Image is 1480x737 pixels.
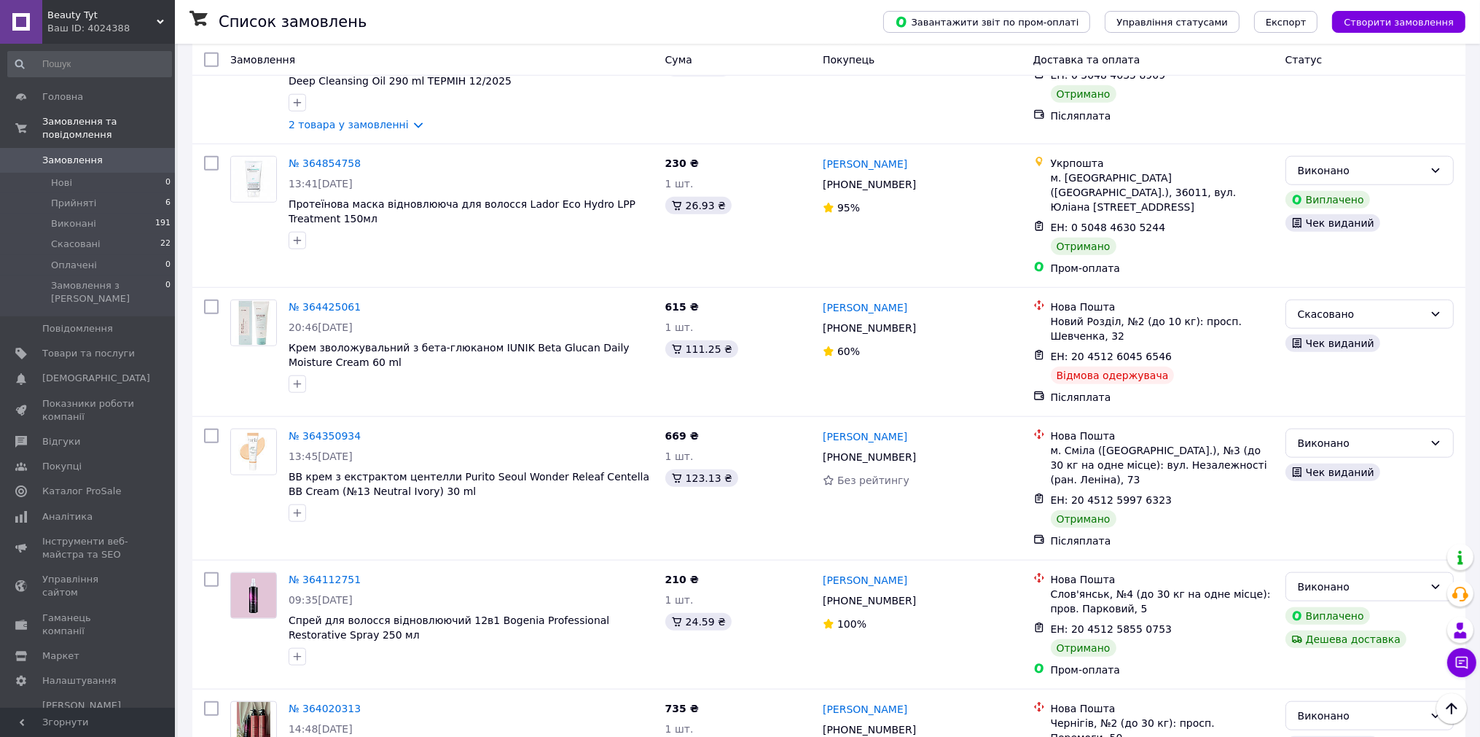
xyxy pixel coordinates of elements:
div: Післяплата [1051,390,1274,405]
span: Скасовані [51,238,101,251]
span: ЕН: 20 4512 5997 6323 [1051,494,1172,506]
span: 1 шт. [665,594,694,606]
div: Чек виданий [1285,214,1380,232]
span: 20:46[DATE] [289,321,353,333]
div: [PHONE_NUMBER] [820,174,919,195]
a: Протеїнова маска відновлююча для волосся Lador Eco Hydro LPP Treatment 150мл [289,198,635,225]
div: Виплачено [1285,191,1370,208]
button: Створити замовлення [1332,11,1465,33]
span: 13:45[DATE] [289,451,353,462]
div: м. [GEOGRAPHIC_DATA] ([GEOGRAPHIC_DATA].), 36011, вул. Юліана [STREET_ADDRESS] [1051,171,1274,214]
span: Beauty Tyt [47,9,157,22]
span: Налаштування [42,674,117,687]
span: 95% [837,202,860,214]
a: Фото товару [230,300,277,346]
span: Каталог ProSale [42,485,121,498]
button: Завантажити звіт по пром-оплаті [883,11,1090,33]
span: Завантажити звіт по пром-оплаті [895,15,1078,28]
button: Управління статусами [1105,11,1240,33]
span: Маркет [42,650,79,663]
span: Замовлення з [PERSON_NAME] [51,279,165,305]
img: Фото товару [231,573,276,618]
span: 735 ₴ [665,703,699,714]
span: 1 шт. [665,178,694,190]
span: Аналітика [42,510,93,523]
span: 669 ₴ [665,430,699,442]
img: Фото товару [231,300,276,346]
div: [PHONE_NUMBER] [820,318,919,338]
div: Нова Пошта [1051,701,1274,716]
span: Статус [1285,54,1323,66]
span: Експорт [1266,17,1307,28]
span: Товари та послуги [42,347,135,360]
div: 123.13 ₴ [665,469,738,487]
span: Створити замовлення [1344,17,1454,28]
span: Нові [51,176,72,190]
div: Виконано [1298,579,1424,595]
div: Новий Розділ, №2 (до 10 кг): просп. Шевченка, 32 [1051,314,1274,343]
div: Отримано [1051,238,1116,255]
a: [PERSON_NAME] [823,573,907,588]
span: Покупець [823,54,874,66]
span: Доставка та оплата [1033,54,1140,66]
span: 210 ₴ [665,574,699,585]
div: [PHONE_NUMBER] [820,447,919,467]
img: Фото товару [231,429,276,475]
span: 60% [837,346,860,357]
div: Чек виданий [1285,464,1380,481]
div: Відмова одержувача [1051,367,1175,384]
div: 24.59 ₴ [665,613,732,631]
div: Ваш ID: 4024388 [47,22,175,35]
input: Пошук [7,51,172,77]
div: Нова Пошта [1051,429,1274,443]
a: Спрей для волосся відновлюючий 12в1 Bogenia Professional Restorative Spray 250 мл [289,615,609,641]
a: № 364020313 [289,703,361,714]
div: Виплачено [1285,607,1370,625]
div: Отримано [1051,639,1116,657]
span: Управління сайтом [42,573,135,599]
div: Чек виданий [1285,335,1380,352]
div: Дешева доставка [1285,631,1406,648]
div: Отримано [1051,510,1116,528]
button: Експорт [1254,11,1318,33]
div: Отримано [1051,85,1116,103]
div: Післяплата [1051,534,1274,548]
span: 22 [160,238,171,251]
a: [PERSON_NAME] [823,429,907,444]
span: 0 [165,259,171,272]
span: 09:35[DATE] [289,594,353,606]
span: Виконані [51,217,96,230]
a: Фото товару [230,572,277,619]
div: 26.93 ₴ [665,197,732,214]
button: Наверх [1436,693,1467,724]
span: 100% [837,618,866,630]
span: [DEMOGRAPHIC_DATA] [42,372,150,385]
div: Виконано [1298,435,1424,451]
a: ВВ крем з екстрактом центелли Purito Seoul Wonder Releaf Centella BB Cream (№13 Neutral Ivory) 30 ml [289,471,649,497]
a: № 364854758 [289,157,361,169]
span: Крем зволожувальний з бета-глюканом IUNIK Beta Glucan Daily Moisture Cream 60 ml [289,342,630,368]
span: Замовлення [230,54,295,66]
div: Укрпошта [1051,156,1274,171]
span: Оплачені [51,259,97,272]
img: Фото товару [231,157,276,202]
span: Замовлення та повідомлення [42,115,175,141]
span: 1 шт. [665,321,694,333]
div: м. Сміла ([GEOGRAPHIC_DATA].), №3 (до 30 кг на одне місце): вул. Незалежності (ран. Леніна), 73 [1051,443,1274,487]
span: 1 шт. [665,451,694,462]
a: [PERSON_NAME] [823,702,907,717]
span: 13:41[DATE] [289,178,353,190]
span: Управління статусами [1116,17,1228,28]
span: Повідомлення [42,322,113,335]
div: Скасовано [1298,306,1424,322]
div: Виконано [1298,163,1424,179]
span: Відгуки [42,435,80,448]
div: Слов'янськ, №4 (до 30 кг на одне місце): пров. Парковий, 5 [1051,587,1274,616]
span: Без рейтингу [837,475,909,486]
a: № 364425061 [289,301,361,313]
a: Створити замовлення [1317,15,1465,27]
div: Нова Пошта [1051,572,1274,587]
span: Прийняті [51,197,96,210]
